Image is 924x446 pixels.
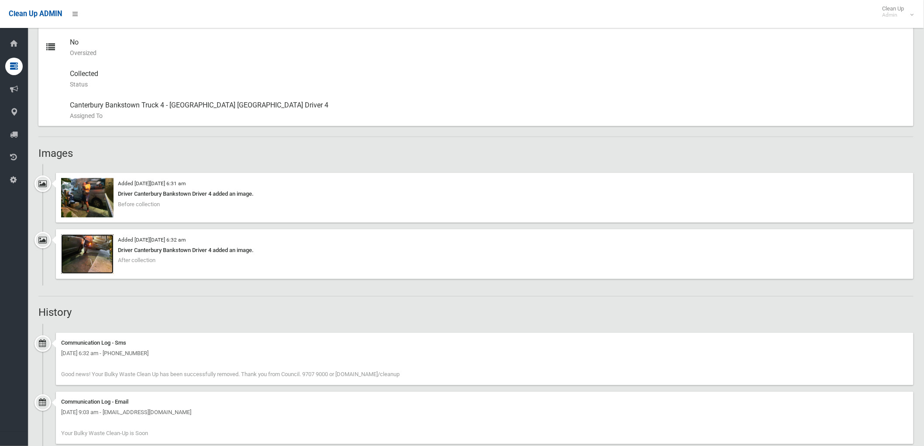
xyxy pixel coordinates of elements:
[61,371,400,378] span: Good news! Your Bulky Waste Clean Up has been successfully removed. Thank you from Council. 9707 ...
[878,5,913,18] span: Clean Up
[70,32,907,63] div: No
[118,237,186,243] small: Added [DATE][DATE] 6:32 am
[61,408,908,418] div: [DATE] 9:03 am - [EMAIL_ADDRESS][DOMAIN_NAME]
[61,430,148,437] span: Your Bulky Waste Clean-Up is Soon
[61,397,908,408] div: Communication Log - Email
[38,148,914,159] h2: Images
[70,111,907,121] small: Assigned To
[118,201,160,207] span: Before collection
[61,245,908,256] div: Driver Canterbury Bankstown Driver 4 added an image.
[9,10,62,18] span: Clean Up ADMIN
[70,79,907,90] small: Status
[118,257,155,264] span: After collection
[883,12,904,18] small: Admin
[70,63,907,95] div: Collected
[61,235,114,274] img: 2025-05-1306.32.159007786803143719851.jpg
[70,48,907,58] small: Oversized
[70,95,907,126] div: Canterbury Bankstown Truck 4 - [GEOGRAPHIC_DATA] [GEOGRAPHIC_DATA] Driver 4
[38,307,914,318] h2: History
[61,349,908,359] div: [DATE] 6:32 am - [PHONE_NUMBER]
[61,338,908,349] div: Communication Log - Sms
[61,189,908,199] div: Driver Canterbury Bankstown Driver 4 added an image.
[61,178,114,218] img: 2025-05-1306.31.39952717347043129147.jpg
[118,180,186,187] small: Added [DATE][DATE] 6:31 am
